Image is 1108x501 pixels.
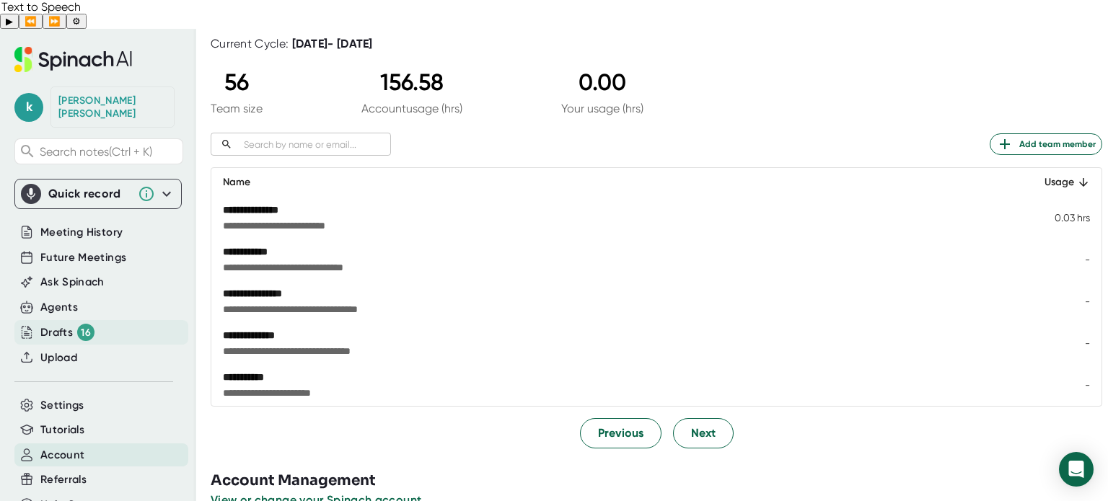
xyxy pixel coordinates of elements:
button: Future Meetings [40,249,126,266]
button: Settings [40,397,84,414]
button: Referrals [40,471,87,488]
td: 0.03 hrs [1016,197,1102,239]
button: Meeting History [40,224,123,241]
div: Usage [1028,174,1090,191]
div: 0.00 [561,68,643,96]
span: Next [691,425,716,442]
div: 56 [211,68,263,96]
div: 16 [77,324,94,341]
button: Forward [43,14,66,29]
td: - [1016,280,1102,322]
div: Quick record [48,187,131,201]
button: Agents [40,299,78,316]
div: Current Cycle: [211,37,373,51]
h3: Account Management [211,470,1108,492]
div: Kerry Twomey [58,94,167,120]
button: Settings [66,14,87,29]
button: Ask Spinach [40,274,105,291]
input: Search by name or email... [238,136,391,153]
button: Tutorials [40,422,84,438]
td: - [1016,239,1102,280]
button: Account [40,447,84,464]
button: Upload [40,350,77,366]
span: Add team member [996,136,1096,153]
b: [DATE] - [DATE] [292,37,373,50]
td: - [1016,364,1102,406]
div: Drafts [40,324,94,341]
div: 156.58 [361,68,462,96]
span: Search notes (Ctrl + K) [40,145,179,159]
div: Your usage (hrs) [561,102,643,115]
div: Quick record [21,179,175,208]
button: Previous [580,418,661,448]
div: Open Intercom Messenger [1059,452,1094,487]
button: Next [673,418,734,448]
span: k [14,93,43,122]
div: Account usage (hrs) [361,102,462,115]
button: Add team member [990,133,1102,155]
div: Name [223,174,1005,191]
span: Previous [598,425,643,442]
button: Previous [19,14,43,29]
button: Drafts 16 [40,324,94,341]
div: Team size [211,102,263,115]
td: - [1016,322,1102,364]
